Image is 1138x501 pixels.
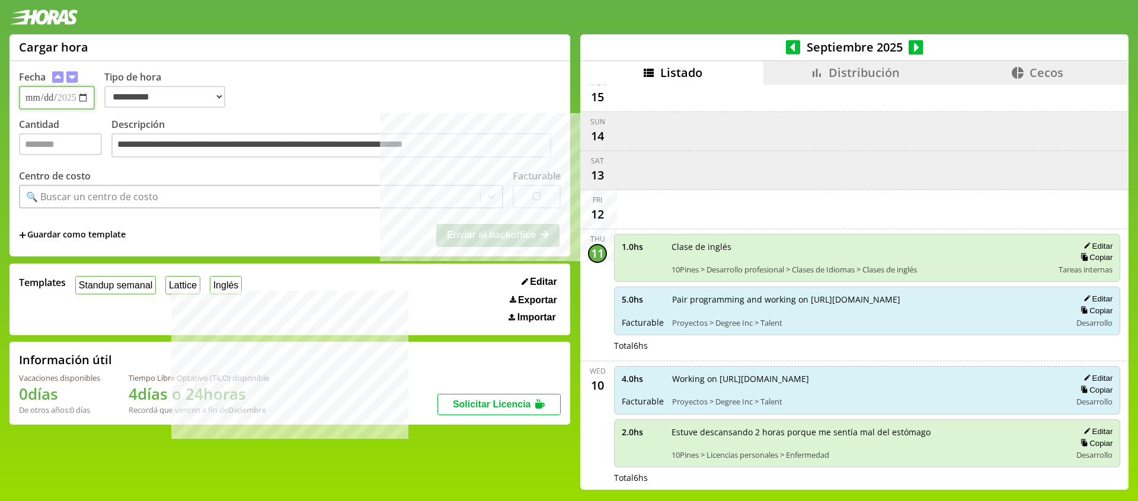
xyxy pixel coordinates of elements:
[19,133,102,155] input: Cantidad
[530,277,557,287] span: Editar
[19,383,100,404] h1: 0 días
[672,317,1063,328] span: Proyectos > Degree Inc > Talent
[590,117,605,127] div: Sun
[591,156,604,166] div: Sat
[829,65,900,81] span: Distribución
[19,229,26,242] span: +
[19,229,126,242] span: +Guardar como template
[672,294,1063,305] span: Pair programming and working on [URL][DOMAIN_NAME]
[622,396,664,407] span: Facturable
[614,472,1120,483] div: Total 6 hs
[660,65,702,81] span: Listado
[622,241,663,252] span: 1.0 hs
[1080,373,1113,383] button: Editar
[588,244,607,263] div: 11
[518,276,561,288] button: Editar
[165,276,200,294] button: Lattice
[19,169,91,182] label: Centro de costo
[1080,294,1113,304] button: Editar
[19,276,66,289] span: Templates
[75,276,156,294] button: Standup semanal
[453,399,531,409] span: Solicitar Licencia
[518,295,557,306] span: Exportar
[19,372,100,383] div: Vacaciones disponibles
[19,404,100,415] div: De otros años: 0 días
[588,166,607,185] div: 13
[614,340,1120,351] div: Total 6 hs
[1076,317,1113,328] span: Desarrollo
[672,241,1050,252] span: Clase de inglés
[672,449,1063,460] span: 10Pines > Licencias personales > Enfermedad
[1076,449,1113,460] span: Desarrollo
[622,373,664,384] span: 4.0 hs
[1080,426,1113,436] button: Editar
[1030,65,1063,81] span: Cecos
[622,426,663,438] span: 2.0 hs
[672,373,1063,384] span: Working on [URL][DOMAIN_NAME]
[622,317,664,328] span: Facturable
[19,70,46,83] label: Fecha
[517,312,556,323] span: Importar
[588,127,607,146] div: 14
[622,294,664,305] span: 5.0 hs
[506,294,561,306] button: Exportar
[104,86,225,108] select: Tipo de hora
[19,39,88,55] h1: Cargar hora
[210,276,242,294] button: Inglés
[104,70,235,110] label: Tipo de hora
[590,234,605,244] div: Thu
[129,372,269,383] div: Tiempo Libre Optativo (TiLO) disponible
[588,88,607,107] div: 15
[19,118,111,161] label: Cantidad
[1077,306,1113,316] button: Copiar
[1077,252,1113,262] button: Copiar
[129,404,269,415] div: Recordá que vencen a fin de
[437,394,561,415] button: Solicitar Licencia
[1077,438,1113,448] button: Copiar
[19,352,112,368] h2: Información útil
[9,9,78,25] img: logotipo
[26,190,158,203] div: 🔍 Buscar un centro de costo
[1077,385,1113,395] button: Copiar
[228,404,266,415] b: Diciembre
[800,39,909,55] span: Septiembre 2025
[672,396,1063,407] span: Proyectos > Degree Inc > Talent
[513,169,561,182] label: Facturable
[129,383,269,404] h1: 4 días o 24 horas
[1059,264,1113,275] span: Tareas internas
[588,376,607,395] div: 10
[1080,241,1113,251] button: Editar
[590,366,606,376] div: Wed
[580,85,1129,488] div: scrollable content
[593,195,602,205] div: Fri
[672,426,1063,438] span: Estuve descansando 2 horas porque me sentía mal del estómago
[111,133,551,158] textarea: Descripción
[111,118,561,161] label: Descripción
[1076,396,1113,407] span: Desarrollo
[672,264,1050,275] span: 10Pines > Desarrollo profesional > Clases de Idiomas > Clases de inglés
[588,205,607,224] div: 12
